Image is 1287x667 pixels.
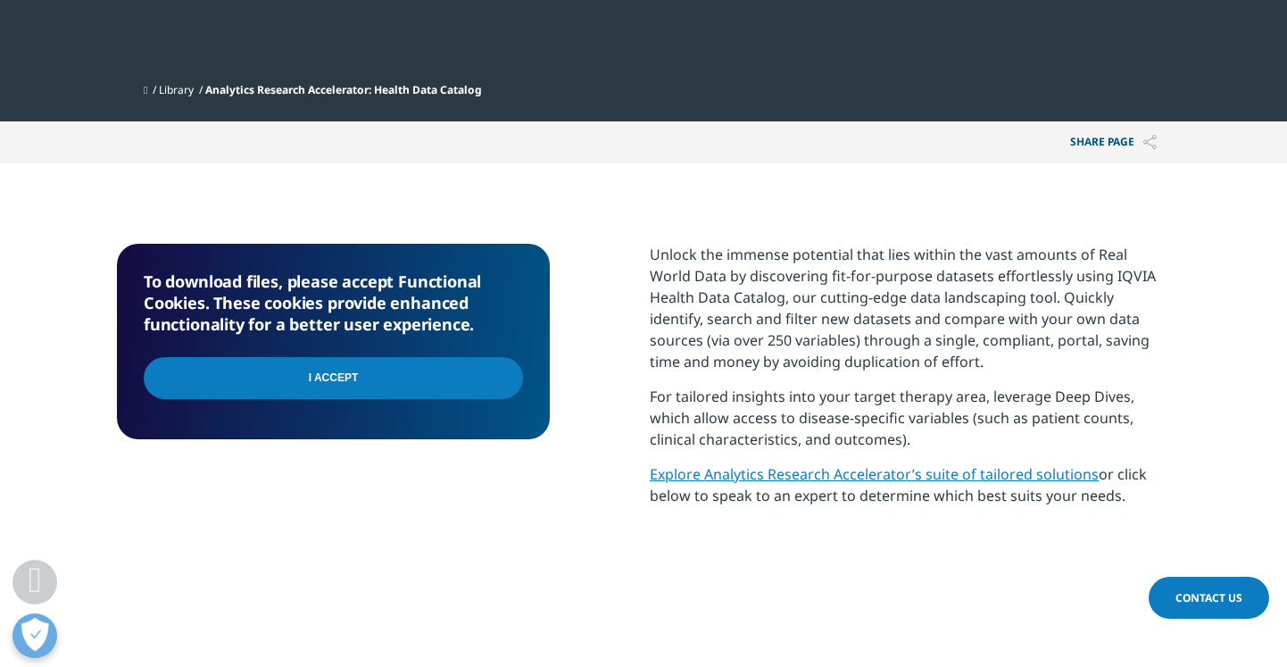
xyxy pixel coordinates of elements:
a: Library [159,82,194,97]
a: Contact Us [1149,577,1269,619]
p: For tailored insights into your target therapy area, leverage Deep Dives, which allow access to d... [650,386,1170,463]
a: Explore Analytics Research Accelerator’s suite of tailored solutions [650,464,1099,484]
button: Share PAGEShare PAGE [1057,121,1170,163]
span: Analytics Research Accelerator: Health Data Catalog [205,82,482,97]
p: Unlock the immense potential that lies within the vast amounts of Real World Data by discovering ... [650,244,1170,386]
p: Share PAGE [1057,121,1170,163]
span: Contact Us [1175,590,1242,605]
input: I Accept [144,357,523,399]
p: or click below to speak to an expert to determine which best suits your needs. [650,463,1170,520]
button: Open Preferences [12,613,57,658]
h5: To download files, please accept Functional Cookies. These cookies provide enhanced functionality... [144,271,523,335]
img: Share PAGE [1143,135,1157,150]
